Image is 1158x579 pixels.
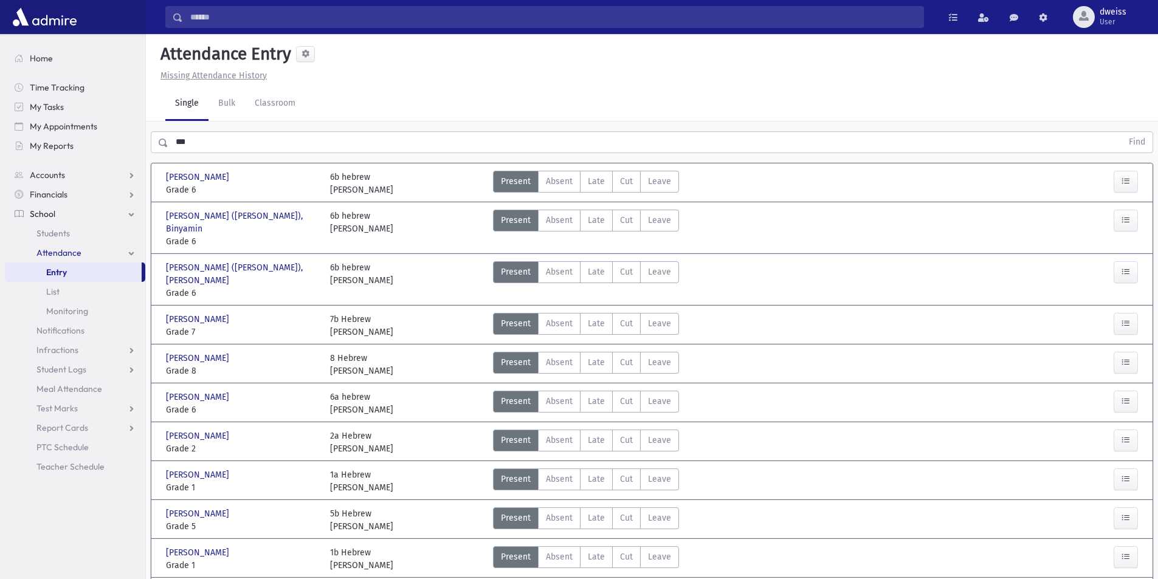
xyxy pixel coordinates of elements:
[546,512,573,524] span: Absent
[493,391,679,416] div: AttTypes
[501,214,531,227] span: Present
[36,442,89,453] span: PTC Schedule
[166,313,232,326] span: [PERSON_NAME]
[546,395,573,408] span: Absent
[330,430,393,455] div: 2a Hebrew [PERSON_NAME]
[620,356,633,369] span: Cut
[46,306,88,317] span: Monitoring
[648,434,671,447] span: Leave
[330,391,393,416] div: 6a hebrew [PERSON_NAME]
[30,101,64,112] span: My Tasks
[166,365,318,377] span: Grade 8
[620,317,633,330] span: Cut
[620,512,633,524] span: Cut
[330,546,393,572] div: 1b Hebrew [PERSON_NAME]
[330,210,393,248] div: 6b hebrew [PERSON_NAME]
[209,87,245,121] a: Bulk
[330,313,393,338] div: 7b Hebrew [PERSON_NAME]
[493,352,679,377] div: AttTypes
[620,395,633,408] span: Cut
[501,550,531,563] span: Present
[166,171,232,183] span: [PERSON_NAME]
[501,266,531,278] span: Present
[166,507,232,520] span: [PERSON_NAME]
[546,175,573,188] span: Absent
[166,261,318,287] span: [PERSON_NAME] ([PERSON_NAME]), [PERSON_NAME]
[166,326,318,338] span: Grade 7
[5,136,145,156] a: My Reports
[648,356,671,369] span: Leave
[36,383,102,394] span: Meal Attendance
[493,546,679,572] div: AttTypes
[620,214,633,227] span: Cut
[501,434,531,447] span: Present
[588,473,605,485] span: Late
[36,228,70,239] span: Students
[166,442,318,455] span: Grade 2
[166,559,318,572] span: Grade 1
[588,175,605,188] span: Late
[493,430,679,455] div: AttTypes
[5,340,145,360] a: Infractions
[493,171,679,196] div: AttTypes
[46,267,67,278] span: Entry
[588,550,605,563] span: Late
[501,395,531,408] span: Present
[546,434,573,447] span: Absent
[156,70,267,81] a: Missing Attendance History
[5,360,145,379] a: Student Logs
[165,87,209,121] a: Single
[5,117,145,136] a: My Appointments
[166,481,318,494] span: Grade 1
[30,53,53,64] span: Home
[588,317,605,330] span: Late
[1100,7,1126,17] span: dweiss
[588,266,605,278] span: Late
[330,468,393,494] div: 1a Hebrew [PERSON_NAME]
[30,82,84,93] span: Time Tracking
[5,97,145,117] a: My Tasks
[160,70,267,81] u: Missing Attendance History
[493,313,679,338] div: AttTypes
[10,5,80,29] img: AdmirePro
[166,235,318,248] span: Grade 6
[501,317,531,330] span: Present
[648,266,671,278] span: Leave
[166,287,318,300] span: Grade 6
[36,325,84,336] span: Notifications
[588,434,605,447] span: Late
[166,210,318,235] span: [PERSON_NAME] ([PERSON_NAME]), Binyamin
[493,468,679,494] div: AttTypes
[648,512,671,524] span: Leave
[30,121,97,132] span: My Appointments
[5,185,145,204] a: Financials
[245,87,305,121] a: Classroom
[330,171,393,196] div: 6b hebrew [PERSON_NAME]
[5,224,145,243] a: Students
[546,266,573,278] span: Absent
[46,286,60,297] span: List
[546,214,573,227] span: Absent
[36,422,88,433] span: Report Cards
[1100,17,1126,27] span: User
[5,437,145,457] a: PTC Schedule
[330,352,393,377] div: 8 Hebrew [PERSON_NAME]
[5,282,145,301] a: List
[501,175,531,188] span: Present
[5,49,145,68] a: Home
[5,78,145,97] a: Time Tracking
[620,473,633,485] span: Cut
[493,507,679,533] div: AttTypes
[1122,132,1153,152] button: Find
[5,457,145,476] a: Teacher Schedule
[330,507,393,533] div: 5b Hebrew [PERSON_NAME]
[5,165,145,185] a: Accounts
[5,321,145,340] a: Notifications
[166,430,232,442] span: [PERSON_NAME]
[501,473,531,485] span: Present
[493,210,679,248] div: AttTypes
[620,175,633,188] span: Cut
[648,395,671,408] span: Leave
[183,6,923,28] input: Search
[501,356,531,369] span: Present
